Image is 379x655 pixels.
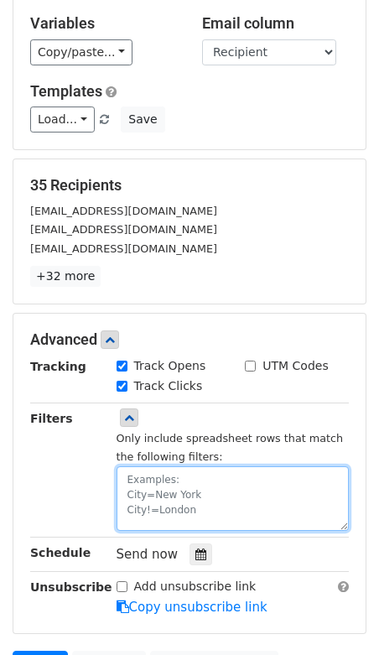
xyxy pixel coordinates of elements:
[134,357,206,375] label: Track Opens
[30,330,349,349] h5: Advanced
[262,357,328,375] label: UTM Codes
[30,412,73,425] strong: Filters
[30,176,349,195] h5: 35 Recipients
[30,266,101,287] a: +32 more
[117,600,267,615] a: Copy unsubscribe link
[117,432,344,464] small: Only include spreadsheet rows that match the following filters:
[134,578,257,595] label: Add unsubscribe link
[30,82,102,100] a: Templates
[134,377,203,395] label: Track Clicks
[30,205,217,217] small: [EMAIL_ADDRESS][DOMAIN_NAME]
[30,14,177,33] h5: Variables
[30,580,112,594] strong: Unsubscribe
[30,546,91,559] strong: Schedule
[202,14,349,33] h5: Email column
[30,223,217,236] small: [EMAIL_ADDRESS][DOMAIN_NAME]
[30,107,95,133] a: Load...
[121,107,164,133] button: Save
[30,360,86,373] strong: Tracking
[30,39,132,65] a: Copy/paste...
[295,574,379,655] iframe: Chat Widget
[30,242,217,255] small: [EMAIL_ADDRESS][DOMAIN_NAME]
[117,547,179,562] span: Send now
